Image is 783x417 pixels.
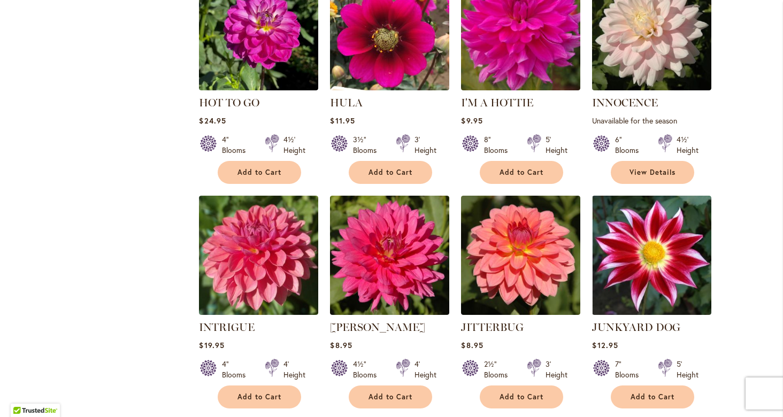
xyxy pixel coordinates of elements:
[199,196,318,315] img: INTRIGUE
[330,96,363,109] a: HULA
[461,307,580,317] a: JITTERBUG
[615,134,645,156] div: 6" Blooms
[500,168,543,177] span: Add to Cart
[414,359,436,380] div: 4' Height
[353,359,383,380] div: 4½" Blooms
[218,385,301,408] button: Add to Cart
[349,161,432,184] button: Add to Cart
[199,340,224,350] span: $19.95
[592,196,711,315] img: JUNKYARD DOG
[353,134,383,156] div: 3½" Blooms
[484,134,514,156] div: 8" Blooms
[461,321,524,334] a: JITTERBUG
[199,82,318,92] a: HOT TO GO
[283,359,305,380] div: 4' Height
[218,161,301,184] button: Add to Cart
[199,96,259,109] a: HOT TO GO
[414,134,436,156] div: 3' Height
[330,307,449,317] a: JENNA
[592,115,711,126] p: Unavailable for the season
[461,196,580,315] img: JITTERBUG
[330,82,449,92] a: HULA
[615,359,645,380] div: 7" Blooms
[484,359,514,380] div: 2½" Blooms
[222,134,252,156] div: 4" Blooms
[592,340,618,350] span: $12.95
[237,168,281,177] span: Add to Cart
[283,134,305,156] div: 4½' Height
[677,359,698,380] div: 5' Height
[369,168,412,177] span: Add to Cart
[546,359,567,380] div: 3' Height
[631,392,674,401] span: Add to Cart
[461,340,483,350] span: $8.95
[330,115,355,126] span: $11.95
[480,385,563,408] button: Add to Cart
[369,392,412,401] span: Add to Cart
[500,392,543,401] span: Add to Cart
[611,161,694,184] a: View Details
[330,196,449,315] img: JENNA
[199,321,255,334] a: INTRIGUE
[592,82,711,92] a: INNOCENCE
[199,307,318,317] a: INTRIGUE
[461,82,580,92] a: I'm A Hottie
[592,321,680,334] a: JUNKYARD DOG
[222,359,252,380] div: 4" Blooms
[8,379,38,409] iframe: Launch Accessibility Center
[330,340,352,350] span: $8.95
[630,168,675,177] span: View Details
[677,134,698,156] div: 4½' Height
[611,385,694,408] button: Add to Cart
[461,96,533,109] a: I'M A HOTTIE
[199,115,226,126] span: $24.95
[461,115,482,126] span: $9.95
[330,321,425,334] a: [PERSON_NAME]
[592,96,658,109] a: INNOCENCE
[592,307,711,317] a: JUNKYARD DOG
[237,392,281,401] span: Add to Cart
[546,134,567,156] div: 5' Height
[349,385,432,408] button: Add to Cart
[480,161,563,184] button: Add to Cart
